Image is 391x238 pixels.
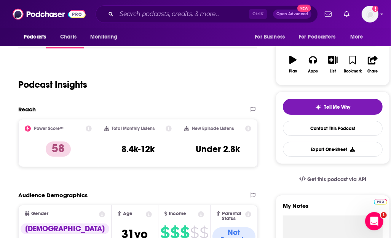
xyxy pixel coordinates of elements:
div: Apps [308,69,318,74]
div: [DEMOGRAPHIC_DATA] [21,224,109,234]
span: 1 [381,212,387,218]
input: Search podcasts, credits, & more... [117,8,249,20]
a: Charts [55,30,81,44]
p: 58 [46,142,71,157]
button: tell me why sparkleTell Me Why [283,99,383,115]
h1: Podcast Insights [18,79,87,90]
img: Podchaser Pro [374,199,387,205]
span: Income [169,211,186,216]
label: My Notes [283,202,383,215]
button: Open AdvancedNew [273,10,311,19]
a: Show notifications dropdown [341,8,353,21]
button: open menu [85,30,127,44]
div: List [330,69,336,74]
button: Export One-Sheet [283,142,383,157]
div: Search podcasts, credits, & more... [96,5,318,23]
button: Show profile menu [362,6,378,23]
span: Parental Status [222,211,244,221]
span: For Podcasters [299,32,335,42]
span: Podcasts [24,32,46,42]
a: Pro website [374,198,387,205]
button: open menu [345,30,373,44]
h2: Reach [18,106,36,113]
h2: Total Monthly Listens [112,126,155,131]
span: Logged in as rpearson [362,6,378,23]
img: Podchaser - Follow, Share and Rate Podcasts [13,7,86,21]
span: Open Advanced [276,12,308,16]
span: Tell Me Why [324,104,351,110]
span: Get this podcast via API [307,176,366,183]
span: Ctrl K [249,9,267,19]
span: Monitoring [90,32,117,42]
h2: New Episode Listens [192,126,234,131]
button: Apps [303,51,323,78]
button: open menu [18,30,56,44]
iframe: Intercom live chat [365,212,383,230]
h3: 8.4k-12k [121,143,155,155]
button: List [323,51,343,78]
span: For Business [255,32,285,42]
img: tell me why sparkle [315,104,321,110]
h2: Power Score™ [34,126,64,131]
div: Bookmark [344,69,362,74]
span: Gender [31,211,48,216]
button: open menu [249,30,294,44]
a: Get this podcast via API [293,170,372,189]
img: User Profile [362,6,378,23]
div: Share [367,69,378,74]
h3: Under 2.8k [196,143,240,155]
h2: Audience Demographics [18,191,88,199]
span: Age [123,211,132,216]
button: Share [363,51,383,78]
div: Play [289,69,297,74]
span: New [297,5,311,12]
svg: Add a profile image [372,6,378,12]
button: open menu [294,30,346,44]
button: Play [283,51,303,78]
a: Show notifications dropdown [322,8,335,21]
a: Contact This Podcast [283,121,383,136]
span: Charts [60,32,77,42]
button: Bookmark [343,51,362,78]
span: More [350,32,363,42]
